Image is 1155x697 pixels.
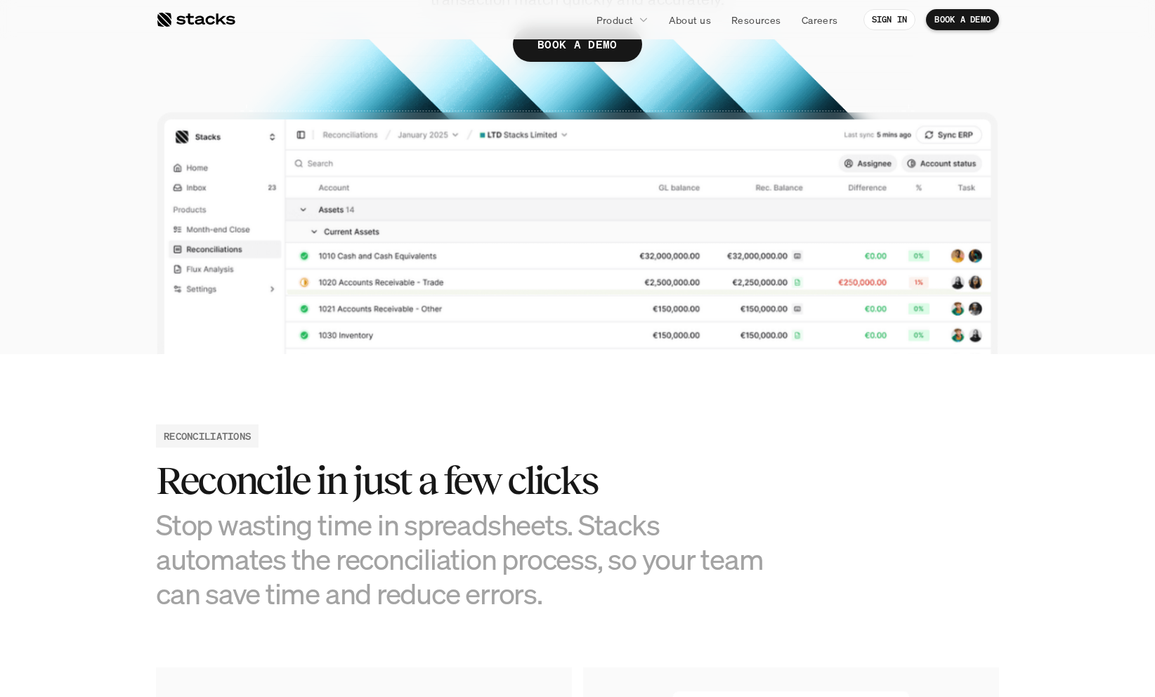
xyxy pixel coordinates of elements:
a: About us [660,7,719,32]
a: SIGN IN [863,9,916,30]
p: Resources [731,13,781,27]
p: Careers [802,13,838,27]
p: Product [596,13,634,27]
p: SIGN IN [872,15,908,25]
a: Privacy Policy [166,268,228,278]
h2: RECONCILIATIONS [164,429,251,443]
h3: Stop wasting time in spreadsheets. Stacks automates the reconciliation process, so your team can ... [156,507,788,611]
p: BOOK A DEMO [934,15,991,25]
p: BOOK A DEMO [537,34,618,55]
p: About us [669,13,711,27]
a: Careers [793,7,847,32]
a: BOOK A DEMO [513,27,642,62]
h2: Reconcile in just a few clicks [156,459,788,502]
a: BOOK A DEMO [926,9,999,30]
a: Resources [723,7,790,32]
